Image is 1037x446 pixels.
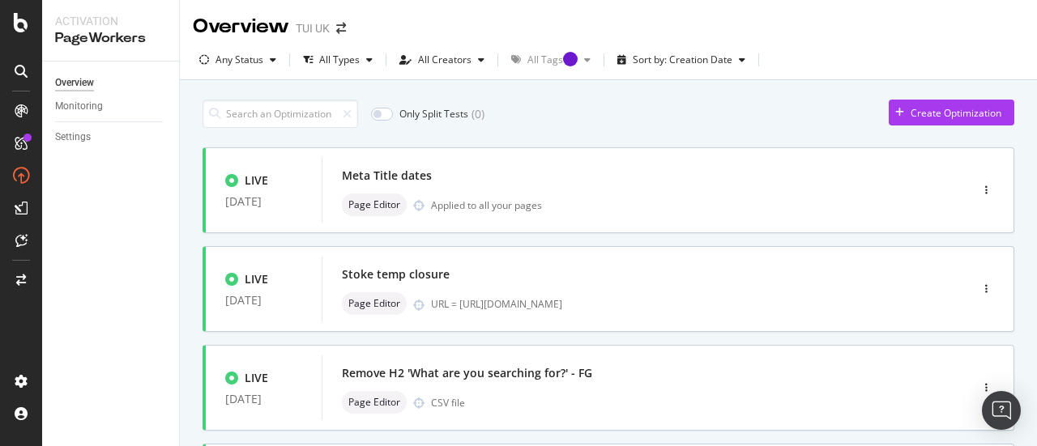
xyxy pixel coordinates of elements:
div: Meta Title dates [342,168,432,184]
button: Any Status [193,47,283,73]
div: ( 0 ) [472,106,484,122]
a: Monitoring [55,98,168,115]
div: Settings [55,129,91,146]
button: Create Optimization [889,100,1014,125]
div: [DATE] [225,393,302,406]
div: neutral label [342,391,407,414]
div: All Tags [527,55,578,65]
div: neutral label [342,292,407,315]
div: Any Status [216,55,263,65]
div: LIVE [245,172,268,189]
button: Sort by: Creation Date [611,47,752,73]
div: Create Optimization [911,106,1001,120]
div: Monitoring [55,98,103,115]
a: Settings [55,129,168,146]
div: TUI UK [296,20,330,36]
span: Page Editor [348,200,400,210]
div: PageWorkers [55,29,166,48]
div: Remove H2 'What are you searching for?' - FG [342,365,592,381]
div: Sort by: Creation Date [633,55,732,65]
div: Applied to all your pages [431,198,542,212]
div: arrow-right-arrow-left [336,23,346,34]
div: LIVE [245,370,268,386]
div: Only Split Tests [399,107,468,121]
div: Open Intercom Messenger [982,391,1021,430]
div: All Creators [418,55,472,65]
div: [DATE] [225,195,302,208]
a: Overview [55,74,168,91]
span: Page Editor [348,397,400,407]
div: Overview [55,74,94,91]
div: [DATE] [225,294,302,307]
div: All Types [319,55,360,65]
div: Activation [55,13,166,29]
button: All Types [297,47,379,73]
div: LIVE [245,271,268,287]
div: Overview [193,13,289,40]
div: CSV file [431,396,465,410]
div: URL = [URL][DOMAIN_NAME] [431,297,901,311]
input: Search an Optimization [203,100,358,128]
div: Stoke temp closure [342,266,450,282]
span: Page Editor [348,299,400,308]
div: Tooltip anchor [563,52,578,66]
button: All TagsTooltip anchor [505,47,597,73]
button: All Creators [393,47,491,73]
div: neutral label [342,193,407,216]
